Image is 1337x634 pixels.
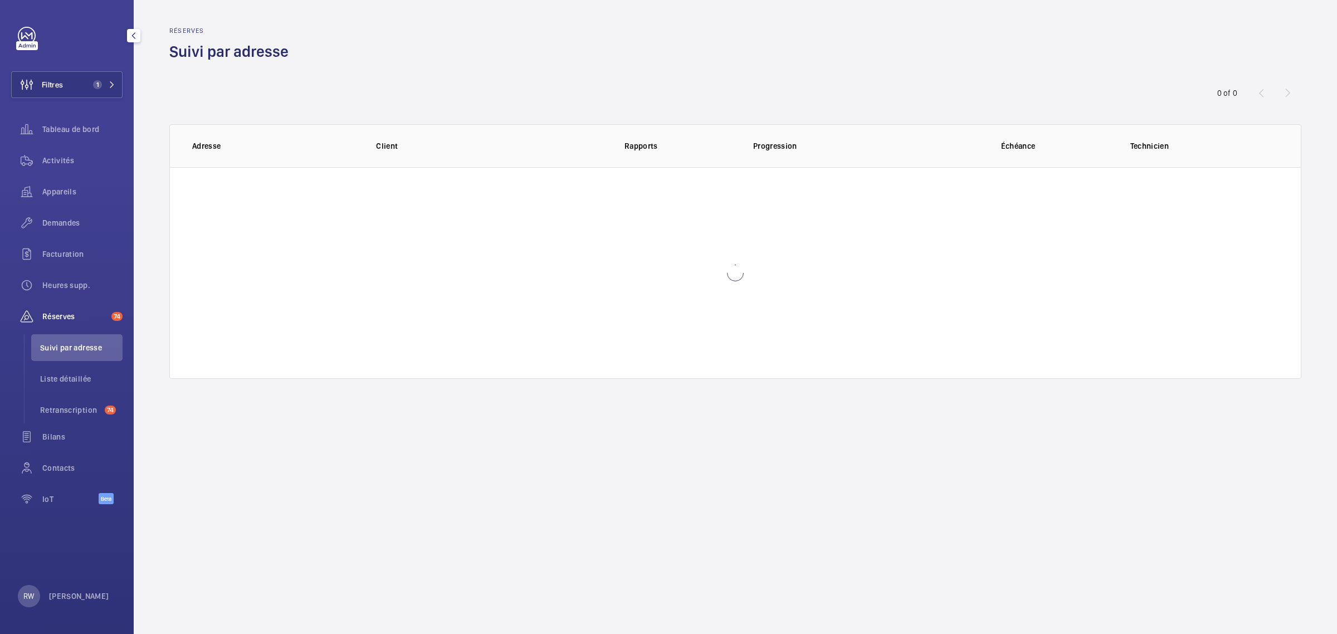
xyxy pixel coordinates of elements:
span: Heures supp. [42,280,123,291]
div: 0 of 0 [1217,87,1237,99]
span: Réserves [42,311,107,322]
span: Bilans [42,431,123,442]
span: Activités [42,155,123,166]
span: Tableau de bord [42,124,123,135]
span: 74 [105,406,116,414]
span: 74 [111,312,123,321]
p: RW [23,591,34,602]
span: Suivi par adresse [40,342,123,353]
span: Filtres [42,79,63,90]
span: Liste détaillée [40,373,123,384]
span: Appareils [42,186,123,197]
button: Filtres1 [11,71,123,98]
p: Technicien [1130,140,1279,152]
span: 1 [93,80,102,89]
p: Échéance [931,140,1104,152]
p: Rapports [555,140,728,152]
span: Contacts [42,462,123,474]
p: Client [376,140,546,152]
p: Progression [753,140,924,152]
p: Adresse [192,140,358,152]
span: Beta [99,493,114,504]
h1: Suivi par adresse [169,41,295,62]
p: [PERSON_NAME] [49,591,109,602]
span: Retranscription [40,404,100,416]
h2: Réserves [169,27,295,35]
span: IoT [42,494,99,505]
span: Facturation [42,248,123,260]
span: Demandes [42,217,123,228]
